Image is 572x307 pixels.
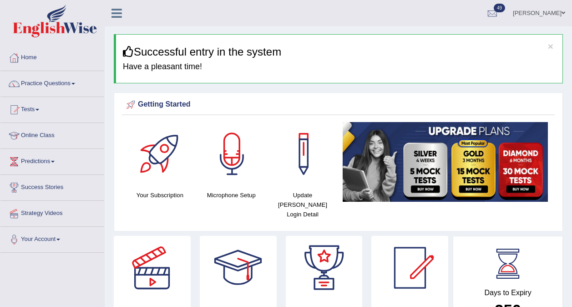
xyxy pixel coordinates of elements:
a: Practice Questions [0,71,104,94]
h4: Have a pleasant time! [123,62,556,72]
button: × [548,41,553,51]
img: small5.jpg [343,122,548,201]
h4: Update [PERSON_NAME] Login Detail [272,190,334,219]
a: Tests [0,97,104,120]
div: Getting Started [124,98,552,112]
a: Online Class [0,123,104,146]
a: Your Account [0,227,104,250]
h4: Microphone Setup [200,190,263,200]
a: Predictions [0,149,104,172]
a: Home [0,45,104,68]
span: 49 [494,4,505,12]
h4: Your Subscription [129,190,191,200]
a: Strategy Videos [0,201,104,224]
a: Success Stories [0,175,104,198]
h3: Successful entry in the system [123,46,556,58]
h4: Days to Expiry [463,289,552,297]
